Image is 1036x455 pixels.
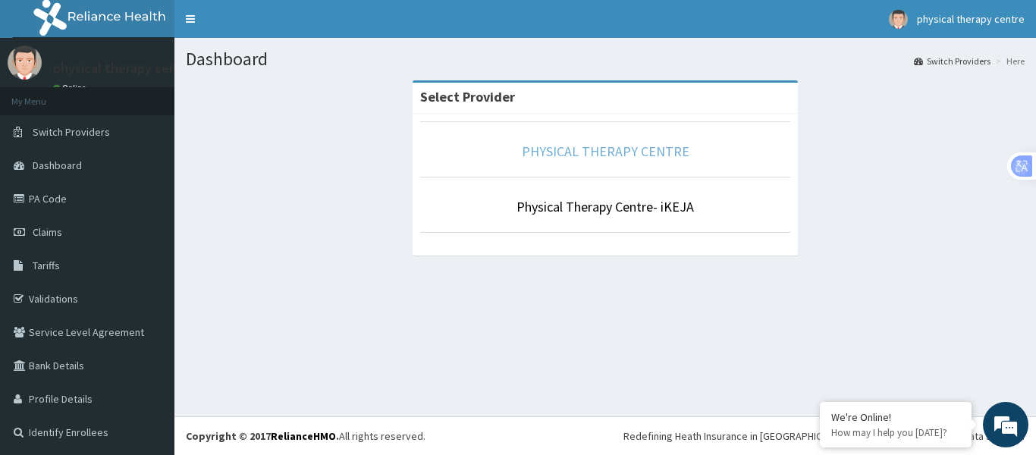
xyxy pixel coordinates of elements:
li: Here [992,55,1025,67]
strong: Copyright © 2017 . [186,429,339,443]
a: Online [53,83,89,93]
a: Physical Therapy Centre- iKEJA [516,198,694,215]
strong: Select Provider [420,88,515,105]
a: Switch Providers [914,55,990,67]
p: How may I help you today? [831,426,960,439]
img: User Image [889,10,908,29]
p: physical therapy centre [53,61,195,75]
span: Switch Providers [33,125,110,139]
span: Tariffs [33,259,60,272]
div: We're Online! [831,410,960,424]
footer: All rights reserved. [174,416,1036,455]
span: physical therapy centre [917,12,1025,26]
a: RelianceHMO [271,429,336,443]
a: PHYSICAL THERAPY CENTRE [522,143,689,160]
span: Claims [33,225,62,239]
h1: Dashboard [186,49,1025,69]
span: Dashboard [33,158,82,172]
img: User Image [8,45,42,80]
div: Redefining Heath Insurance in [GEOGRAPHIC_DATA] using Telemedicine and Data Science! [623,428,1025,444]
